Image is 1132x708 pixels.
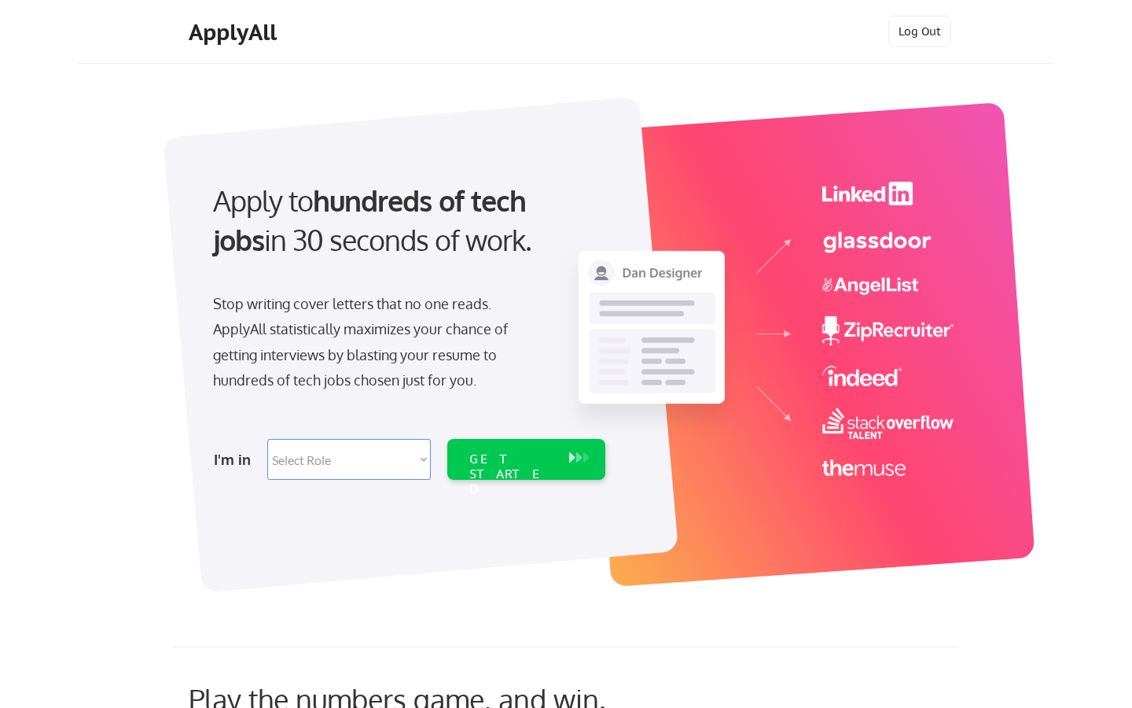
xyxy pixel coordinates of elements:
button: Log Out [888,16,951,47]
strong: hundreds of tech jobs [213,183,533,257]
div: GET STARTED [469,452,553,497]
div: Apply to in 30 seconds of work. [213,181,599,260]
div: Stop writing cover letters that no one reads. ApplyAll statistically maximizes your chance of get... [213,291,536,393]
div: I'm in [214,447,258,472]
div: ApplyAll [189,19,281,46]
